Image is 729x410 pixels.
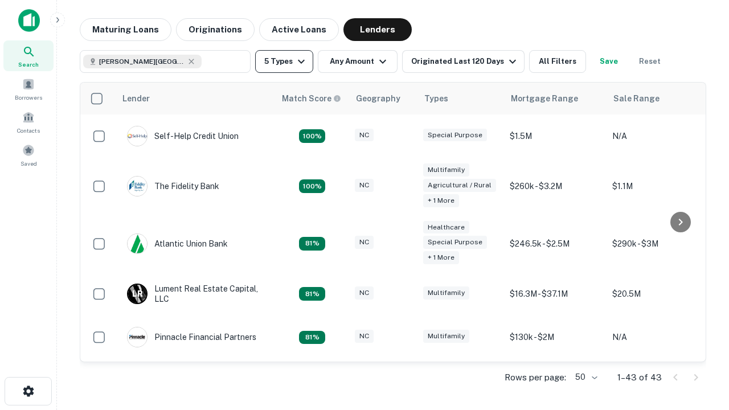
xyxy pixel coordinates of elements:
td: $1.1M [607,158,709,215]
div: NC [355,129,374,142]
img: picture [128,126,147,146]
a: Contacts [3,106,54,137]
a: Saved [3,140,54,170]
th: Mortgage Range [504,83,607,114]
td: $130k - $2M [504,315,607,359]
div: Atlantic Union Bank [127,233,228,254]
div: Sale Range [613,92,660,105]
div: Mortgage Range [511,92,578,105]
div: Matching Properties: 7, hasApolloMatch: undefined [299,179,325,193]
td: $246.5k - $2.5M [504,215,607,273]
span: [PERSON_NAME][GEOGRAPHIC_DATA], [GEOGRAPHIC_DATA] [99,56,185,67]
button: Maturing Loans [80,18,171,41]
div: Lender [122,92,150,105]
button: Reset [632,50,668,73]
div: Capitalize uses an advanced AI algorithm to match your search with the best lender. The match sco... [282,92,341,105]
td: $230k - $295k [607,359,709,402]
div: NC [355,236,374,249]
span: Contacts [17,126,40,135]
div: Matching Properties: 5, hasApolloMatch: undefined [299,331,325,345]
div: Pinnacle Financial Partners [127,327,256,347]
a: Search [3,40,54,71]
button: Originated Last 120 Days [402,50,525,73]
span: Search [18,60,39,69]
button: Active Loans [259,18,339,41]
button: Lenders [343,18,412,41]
div: Special Purpose [423,236,487,249]
img: picture [128,177,147,196]
div: Special Purpose [423,129,487,142]
div: Geography [356,92,400,105]
iframe: Chat Widget [672,282,729,337]
p: 1–43 of 43 [617,371,662,384]
th: Types [417,83,504,114]
div: Lument Real Estate Capital, LLC [127,284,264,304]
td: $290k - $3M [607,215,709,273]
td: $184k - $236k [504,359,607,402]
div: Matching Properties: 11, hasApolloMatch: undefined [299,129,325,143]
h6: Match Score [282,92,339,105]
p: Rows per page: [505,371,566,384]
td: $16.3M - $37.1M [504,272,607,315]
span: Borrowers [15,93,42,102]
p: L R [132,288,142,300]
div: NC [355,179,374,192]
td: $1.5M [504,114,607,158]
div: + 1 more [423,194,459,207]
div: Multifamily [423,286,469,300]
th: Sale Range [607,83,709,114]
td: N/A [607,114,709,158]
td: $260k - $3.2M [504,158,607,215]
div: + 1 more [423,251,459,264]
button: All Filters [529,50,586,73]
div: Multifamily [423,330,469,343]
div: Matching Properties: 5, hasApolloMatch: undefined [299,237,325,251]
div: Multifamily [423,163,469,177]
button: Originations [176,18,255,41]
button: Any Amount [318,50,398,73]
div: Types [424,92,448,105]
div: Matching Properties: 5, hasApolloMatch: undefined [299,287,325,301]
div: The Fidelity Bank [127,176,219,196]
img: picture [128,327,147,347]
div: Originated Last 120 Days [411,55,519,68]
th: Capitalize uses an advanced AI algorithm to match your search with the best lender. The match sco... [275,83,349,114]
td: $20.5M [607,272,709,315]
div: Self-help Credit Union [127,126,239,146]
th: Lender [116,83,275,114]
div: 50 [571,369,599,386]
a: Borrowers [3,73,54,104]
span: Saved [21,159,37,168]
td: N/A [607,315,709,359]
div: Agricultural / Rural [423,179,496,192]
div: NC [355,330,374,343]
div: Healthcare [423,221,469,234]
img: picture [128,234,147,253]
img: capitalize-icon.png [18,9,40,32]
button: 5 Types [255,50,313,73]
div: NC [355,286,374,300]
th: Geography [349,83,417,114]
button: Save your search to get updates of matches that match your search criteria. [591,50,627,73]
